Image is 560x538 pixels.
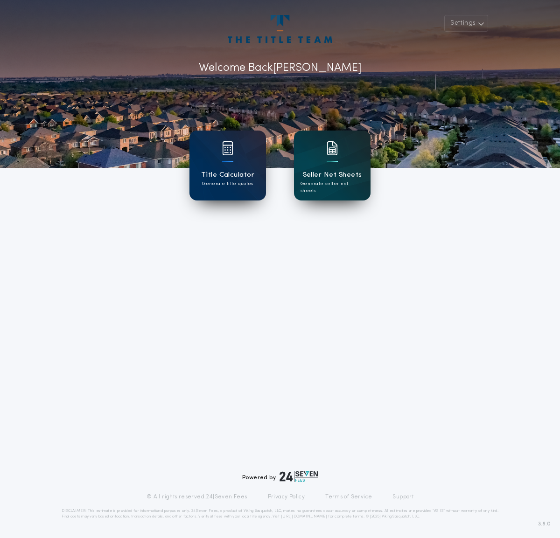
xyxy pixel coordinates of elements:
a: Privacy Policy [268,493,305,501]
a: [URL][DOMAIN_NAME] [281,515,327,518]
a: card iconSeller Net SheetsGenerate seller net sheets [294,131,371,200]
h1: Seller Net Sheets [303,170,362,180]
p: Generate title quotes [202,180,253,187]
button: Settings [444,15,488,32]
p: Generate seller net sheets [301,180,364,194]
a: Terms of Service [325,493,372,501]
img: card icon [222,141,233,155]
a: Support [392,493,413,501]
span: 3.8.0 [538,520,551,528]
div: Powered by [242,471,318,482]
img: logo [280,471,318,482]
h1: Title Calculator [201,170,254,180]
p: DISCLAIMER: This estimate is provided for informational purposes only. 24|Seven Fees, a product o... [62,508,498,519]
a: card iconTitle CalculatorGenerate title quotes [189,131,266,200]
img: card icon [327,141,338,155]
img: account-logo [228,15,332,43]
p: © All rights reserved. 24|Seven Fees [147,493,247,501]
p: Welcome Back [PERSON_NAME] [199,60,362,76]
